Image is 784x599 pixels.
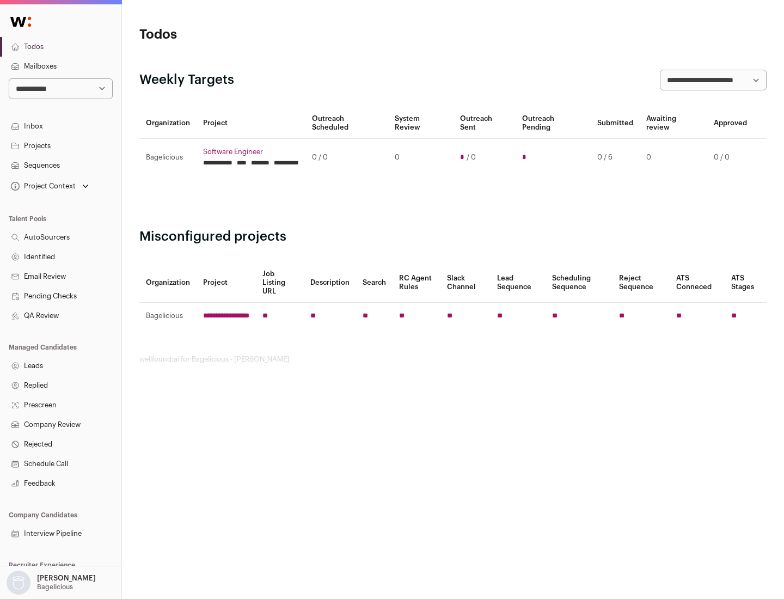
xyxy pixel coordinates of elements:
th: Scheduling Sequence [546,263,612,303]
h2: Misconfigured projects [139,228,767,246]
span: / 0 [467,153,476,162]
th: Outreach Scheduled [305,108,388,139]
th: Organization [139,108,197,139]
th: Search [356,263,393,303]
th: Project [197,263,256,303]
th: Description [304,263,356,303]
th: Organization [139,263,197,303]
th: Outreach Pending [516,108,590,139]
h2: Weekly Targets [139,71,234,89]
td: 0 / 6 [591,139,640,176]
th: ATS Stages [725,263,767,303]
h1: Todos [139,26,348,44]
td: 0 [388,139,453,176]
img: nopic.png [7,571,30,595]
td: 0 / 0 [707,139,754,176]
th: Approved [707,108,754,139]
th: Lead Sequence [491,263,546,303]
td: Bagelicious [139,139,197,176]
th: ATS Conneced [670,263,724,303]
th: Awaiting review [640,108,707,139]
th: Submitted [591,108,640,139]
th: Reject Sequence [612,263,670,303]
p: Bagelicious [37,583,73,591]
td: 0 / 0 [305,139,388,176]
th: Job Listing URL [256,263,304,303]
button: Open dropdown [4,571,98,595]
th: Slack Channel [440,263,491,303]
button: Open dropdown [9,179,91,194]
th: RC Agent Rules [393,263,440,303]
div: Project Context [9,182,76,191]
img: Wellfound [4,11,37,33]
th: Project [197,108,305,139]
td: 0 [640,139,707,176]
p: [PERSON_NAME] [37,574,96,583]
footer: wellfound:ai for Bagelicious - [PERSON_NAME] [139,355,767,364]
th: Outreach Sent [454,108,516,139]
td: Bagelicious [139,303,197,329]
a: Software Engineer [203,148,299,156]
th: System Review [388,108,453,139]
